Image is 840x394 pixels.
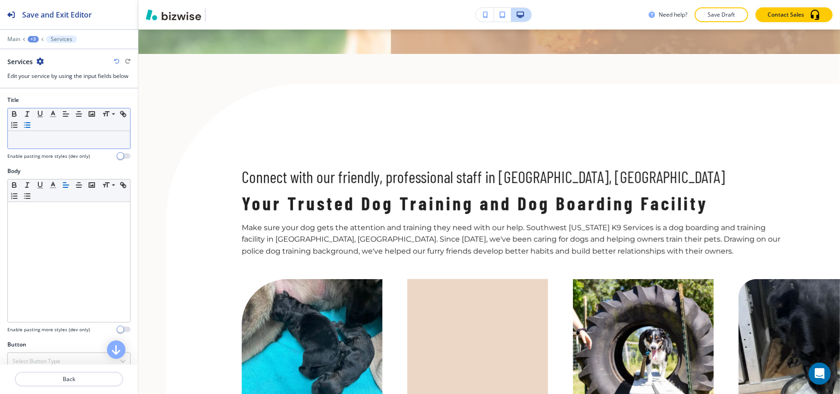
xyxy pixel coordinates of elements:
button: Save Draft [695,7,748,22]
button: Contact Sales [756,7,833,22]
button: Back [15,372,123,387]
h4: Enable pasting more styles (dev only) [7,326,90,333]
h2: Body [7,167,20,175]
h4: Enable pasting more styles (dev only) [7,153,90,160]
h6: Connect with our friendly, professional staff in [GEOGRAPHIC_DATA], [GEOGRAPHIC_DATA] [242,167,785,188]
p: Back [16,375,122,383]
p: Services [51,36,72,42]
h2: Save and Exit Editor [22,9,92,20]
p: Contact Sales [768,11,804,19]
img: Bizwise Logo [146,9,201,20]
h2: Services [7,57,33,66]
h3: Edit your service by using the input fields below [7,72,131,80]
p: Make sure your dog gets the attention and training they need with our help. Southwest [US_STATE] ... [242,221,785,257]
p: Save Draft [707,11,736,19]
h4: Select Button Type [12,357,60,365]
button: Main [7,36,20,42]
h2: Title [7,96,19,104]
div: Open Intercom Messenger [809,363,831,385]
h2: Your Trusted Dog Training and Dog Boarding Facility [242,191,785,214]
h3: Need help? [659,11,687,19]
h2: Button [7,340,26,349]
img: Your Logo [209,9,234,20]
button: +3 [28,36,39,42]
button: Services [46,36,77,43]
